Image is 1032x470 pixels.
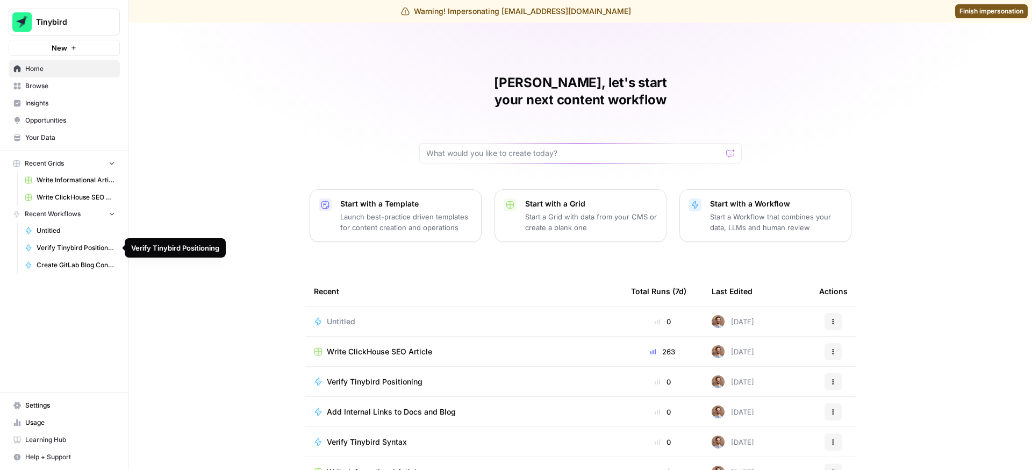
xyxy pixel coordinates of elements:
div: 0 [631,376,694,387]
span: Usage [25,418,115,428]
span: Verify Tinybird Positioning [37,243,115,253]
span: Recent Grids [25,159,64,168]
button: Help + Support [9,448,120,466]
input: What would you like to create today? [426,148,722,159]
p: Start with a Workflow [710,198,842,209]
div: 263 [631,346,694,357]
p: Start a Grid with data from your CMS or create a blank one [525,211,657,233]
button: Workspace: Tinybird [9,9,120,35]
img: gef2ytkhegqpffdjh327ieo9dxmy [712,315,725,328]
p: Start with a Template [340,198,472,209]
a: Add Internal Links to Docs and Blog [314,407,614,417]
img: gef2ytkhegqpffdjh327ieo9dxmy [712,345,725,358]
div: [DATE] [712,405,754,418]
a: Usage [9,414,120,431]
a: Browse [9,77,120,95]
span: Your Data [25,133,115,143]
a: Learning Hub [9,431,120,448]
div: Warning! Impersonating [EMAIL_ADDRESS][DOMAIN_NAME] [401,6,631,17]
button: Start with a WorkflowStart a Workflow that combines your data, LLMs and human review [679,189,851,242]
div: 0 [631,437,694,447]
a: Settings [9,397,120,414]
p: Start a Workflow that combines your data, LLMs and human review [710,211,842,233]
button: Recent Workflows [9,206,120,222]
span: Browse [25,81,115,91]
a: Write Informational Article [20,172,120,189]
a: Write ClickHouse SEO Article [314,346,614,357]
a: Verify Tinybird Syntax [314,437,614,447]
div: Recent [314,276,614,306]
span: Recent Workflows [25,209,81,219]
a: Finish impersonation [955,4,1028,18]
span: Settings [25,401,115,410]
div: Total Runs (7d) [631,276,686,306]
div: [DATE] [712,315,754,328]
h1: [PERSON_NAME], let's start your next content workflow [419,74,742,109]
a: Opportunities [9,112,120,129]
span: Help + Support [25,452,115,462]
span: Untitled [327,316,355,327]
a: Your Data [9,129,120,146]
span: Add Internal Links to Docs and Blog [327,407,456,417]
span: Home [25,64,115,74]
p: Launch best-practice driven templates for content creation and operations [340,211,472,233]
span: Finish impersonation [959,6,1023,16]
span: Insights [25,98,115,108]
a: Home [9,60,120,77]
div: 0 [631,407,694,417]
a: Untitled [20,222,120,239]
div: [DATE] [712,345,754,358]
div: [DATE] [712,375,754,388]
span: Learning Hub [25,435,115,445]
button: Recent Grids [9,155,120,172]
img: gef2ytkhegqpffdjh327ieo9dxmy [712,436,725,448]
a: Write ClickHouse SEO Article [20,189,120,206]
span: Verify Tinybird Syntax [327,437,407,447]
div: 0 [631,316,694,327]
span: Write ClickHouse SEO Article [37,193,115,202]
p: Start with a Grid [525,198,657,209]
a: Untitled [314,316,614,327]
span: Verify Tinybird Positioning [327,376,422,387]
a: Verify Tinybird Positioning [20,239,120,257]
button: Start with a TemplateLaunch best-practice driven templates for content creation and operations [310,189,482,242]
span: Tinybird [36,17,101,27]
button: New [9,40,120,56]
span: New [52,42,67,53]
div: Last Edited [712,276,752,306]
div: Verify Tinybird Positioning [131,243,219,253]
div: [DATE] [712,436,754,448]
span: Write Informational Article [37,175,115,185]
img: gef2ytkhegqpffdjh327ieo9dxmy [712,375,725,388]
a: Insights [9,95,120,112]
span: Create GitLab Blog Content MR [37,260,115,270]
a: Verify Tinybird Positioning [314,376,614,387]
span: Opportunities [25,116,115,125]
img: Tinybird Logo [12,12,32,32]
a: Create GitLab Blog Content MR [20,257,120,274]
div: Actions [819,276,848,306]
button: Start with a GridStart a Grid with data from your CMS or create a blank one [494,189,666,242]
img: gef2ytkhegqpffdjh327ieo9dxmy [712,405,725,418]
span: Write ClickHouse SEO Article [327,346,432,357]
span: Untitled [37,226,115,236]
